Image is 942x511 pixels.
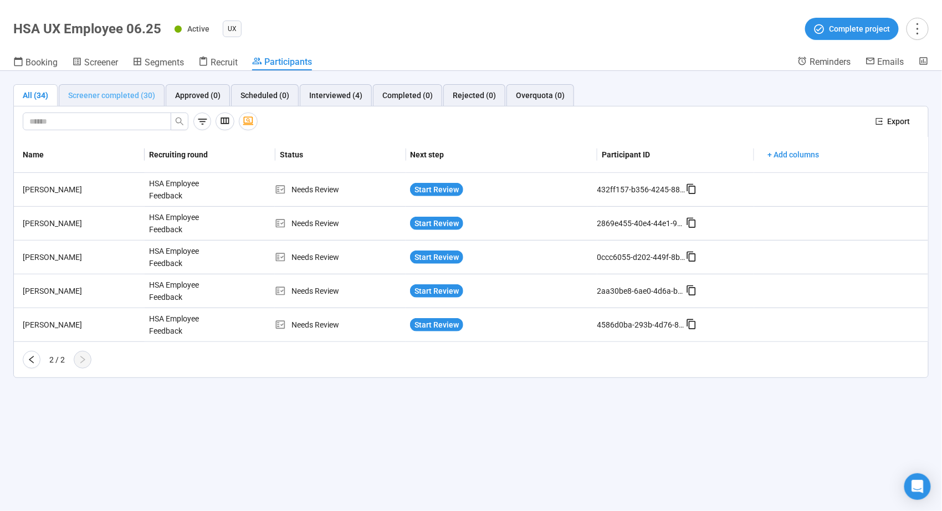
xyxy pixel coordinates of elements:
button: Start Review [410,284,463,298]
span: search [175,117,184,126]
a: Emails [866,56,904,69]
button: Complete project [805,18,899,40]
button: more [907,18,929,40]
span: Screener [84,57,118,68]
div: Open Intercom Messenger [904,473,931,500]
a: Recruit [198,56,238,70]
div: All (34) [23,89,48,101]
button: left [23,351,40,369]
th: Recruiting round [145,137,275,173]
div: [PERSON_NAME] [18,251,145,263]
span: Export [888,115,910,127]
span: Start Review [414,217,459,229]
div: Needs Review [275,251,406,263]
div: 4586d0ba-293b-4d76-8d27-d2ea90a90f39 [597,319,686,331]
button: exportExport [867,113,919,130]
span: Start Review [414,183,459,196]
div: Needs Review [275,319,406,331]
span: Segments [145,57,184,68]
div: Completed (0) [382,89,433,101]
div: Overquota (0) [516,89,565,101]
button: search [171,113,188,130]
div: [PERSON_NAME] [18,285,145,297]
div: HSA Employee Feedback [145,173,228,206]
th: Status [275,137,406,173]
span: Participants [264,57,312,67]
button: Start Review [410,183,463,196]
div: 2 / 2 [49,354,65,366]
span: Active [187,24,209,33]
div: 2aa30be8-6ae0-4d6a-be43-45e2959c16e5 [597,285,686,297]
div: 0ccc6055-d202-449f-8bb5-29fdfa1cfe33 [597,251,686,263]
a: Booking [13,56,58,70]
span: Recruit [211,57,238,68]
span: Start Review [414,251,459,263]
button: Start Review [410,318,463,331]
div: Needs Review [275,285,406,297]
span: Start Review [414,285,459,297]
button: + Add columns [759,146,828,163]
div: Interviewed (4) [309,89,362,101]
div: Needs Review [275,217,406,229]
button: right [74,351,91,369]
div: Screener completed (30) [68,89,155,101]
th: Participant ID [597,137,754,173]
div: Needs Review [275,183,406,196]
span: Emails [878,57,904,67]
th: Name [14,137,145,173]
span: + Add columns [767,149,819,161]
span: Reminders [810,57,851,67]
span: left [27,355,36,364]
span: Booking [25,57,58,68]
button: Start Review [410,251,463,264]
span: right [78,355,87,364]
div: HSA Employee Feedback [145,274,228,308]
span: Complete project [830,23,890,35]
div: Rejected (0) [453,89,496,101]
div: HSA Employee Feedback [145,308,228,341]
div: Approved (0) [175,89,221,101]
div: HSA Employee Feedback [145,241,228,274]
div: [PERSON_NAME] [18,183,145,196]
button: Start Review [410,217,463,230]
div: 2869e455-40e4-44e1-97a3-4f8a0520c69a [597,217,686,229]
div: [PERSON_NAME] [18,217,145,229]
div: HSA Employee Feedback [145,207,228,240]
h1: HSA UX Employee 06.25 [13,21,161,37]
a: Segments [132,56,184,70]
div: Scheduled (0) [240,89,289,101]
span: export [876,117,883,125]
span: UX [228,23,237,34]
a: Screener [72,56,118,70]
div: 432ff157-b356-4245-8809-fb034eb3f513 [597,183,686,196]
a: Reminders [797,56,851,69]
span: more [910,21,925,36]
div: [PERSON_NAME] [18,319,145,331]
span: Start Review [414,319,459,331]
th: Next step [406,137,598,173]
a: Participants [252,56,312,70]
